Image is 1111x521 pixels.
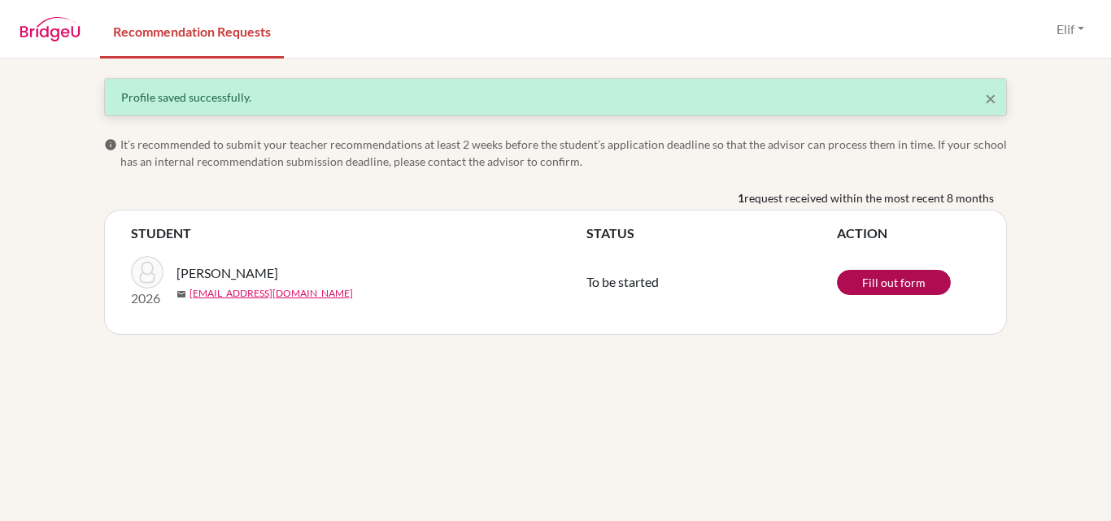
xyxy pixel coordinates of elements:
th: ACTION [837,224,980,243]
a: Recommendation Requests [100,2,284,59]
span: To be started [586,274,659,289]
span: [PERSON_NAME] [176,263,278,283]
span: mail [176,289,186,299]
button: Elif [1049,14,1091,45]
a: [EMAIL_ADDRESS][DOMAIN_NAME] [190,286,353,301]
th: STUDENT [131,224,586,243]
span: request received within the most recent 8 months [744,189,994,206]
img: BridgeU logo [20,17,81,41]
img: SHAJU, SHAWN [131,256,163,289]
th: STATUS [586,224,837,243]
div: Profile saved successfully. [121,89,990,106]
span: info [104,138,117,151]
button: Close [985,89,996,108]
span: × [985,86,996,110]
a: Fill out form [837,270,951,295]
span: It’s recommended to submit your teacher recommendations at least 2 weeks before the student’s app... [120,136,1007,170]
b: 1 [738,189,744,206]
p: 2026 [131,289,163,308]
